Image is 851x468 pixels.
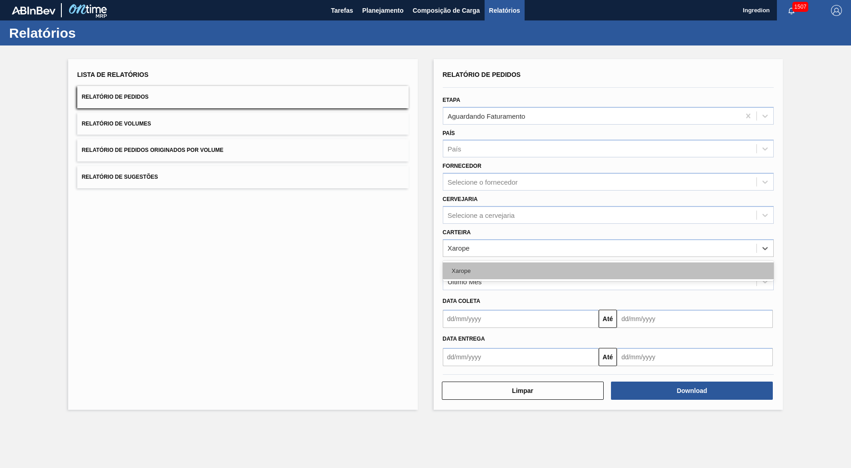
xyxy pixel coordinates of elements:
img: TNhmsLtSVTkK8tSr43FrP2fwEKptu5GPRR3wAAAABJRU5ErkJggg== [12,6,55,15]
span: Composição de Carga [413,5,480,16]
div: Selecione o fornecedor [448,178,518,186]
img: Logout [831,5,842,16]
div: Aguardando Faturamento [448,112,526,120]
span: Relatório de Sugestões [82,174,158,180]
h1: Relatórios [9,28,170,38]
span: Relatórios [489,5,520,16]
span: Relatório de Pedidos [443,71,521,78]
button: Até [599,310,617,328]
input: dd/mm/yyyy [443,310,599,328]
label: Cervejaria [443,196,478,202]
span: Relatório de Pedidos [82,94,149,100]
div: Xarope [443,262,774,279]
label: País [443,130,455,136]
button: Relatório de Pedidos Originados por Volume [77,139,409,161]
label: Fornecedor [443,163,481,169]
input: dd/mm/yyyy [617,310,773,328]
button: Notificações [777,4,806,17]
button: Limpar [442,382,604,400]
div: País [448,145,461,153]
span: 1507 [792,2,808,12]
button: Até [599,348,617,366]
label: Etapa [443,97,461,103]
span: Planejamento [362,5,404,16]
div: Selecione a cervejaria [448,211,515,219]
button: Relatório de Pedidos [77,86,409,108]
div: Último Mês [448,277,482,285]
span: Data coleta [443,298,481,304]
span: Relatório de Pedidos Originados por Volume [82,147,224,153]
button: Download [611,382,773,400]
button: Relatório de Volumes [77,113,409,135]
input: dd/mm/yyyy [443,348,599,366]
button: Relatório de Sugestões [77,166,409,188]
span: Relatório de Volumes [82,121,151,127]
input: dd/mm/yyyy [617,348,773,366]
span: Data Entrega [443,336,485,342]
span: Tarefas [331,5,353,16]
label: Carteira [443,229,471,236]
span: Lista de Relatórios [77,71,149,78]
